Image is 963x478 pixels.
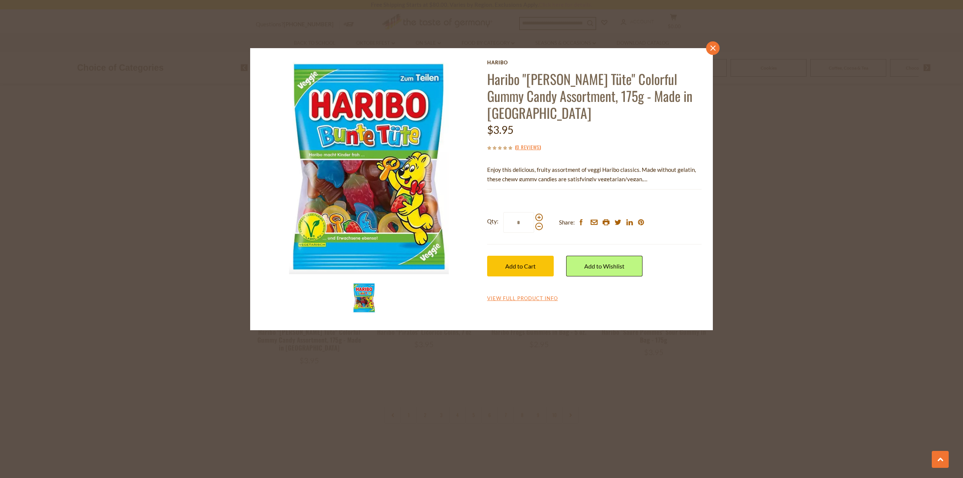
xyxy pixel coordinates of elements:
strong: Qty: [487,217,498,226]
img: Haribo "Bunte Tüte" Colorful Gummy Candy Assortment, 175g - Made in Germany [349,283,379,313]
span: $3.95 [487,123,513,136]
img: Haribo "Bunte Tüte" Colorful Gummy Candy Assortment, 175g - Made in Germany [261,59,476,274]
span: Add to Cart [505,263,536,270]
a: 0 Reviews [516,143,539,152]
span: Share: [559,218,575,227]
span: ( ) [515,143,541,151]
button: Add to Cart [487,256,554,276]
a: Haribo "[PERSON_NAME] Tüte" Colorful Gummy Candy Assortment, 175g - Made in [GEOGRAPHIC_DATA] [487,69,693,123]
a: View Full Product Info [487,295,558,302]
a: Add to Wishlist [566,256,643,276]
input: Qty: [503,212,534,233]
p: Enjoy this delicious, fruity assortment of veggi Haribo classics. Made without gelatin, these che... [487,165,702,184]
a: Haribo [487,59,702,65]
